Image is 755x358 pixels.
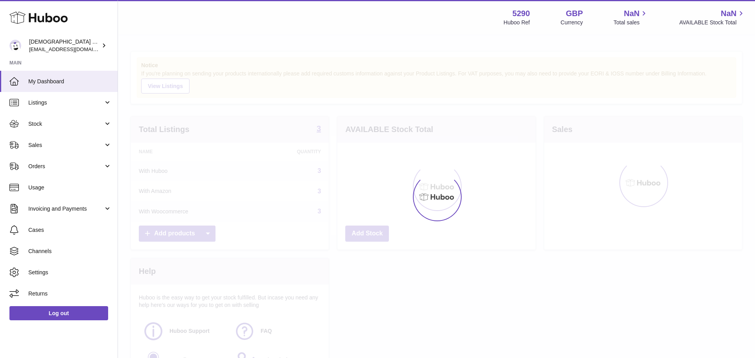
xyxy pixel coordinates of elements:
[679,19,746,26] span: AVAILABLE Stock Total
[29,38,100,53] div: [DEMOGRAPHIC_DATA] Charity
[613,8,648,26] a: NaN Total sales
[9,40,21,51] img: info@muslimcharity.org.uk
[504,19,530,26] div: Huboo Ref
[28,141,103,149] span: Sales
[28,226,112,234] span: Cases
[9,306,108,320] a: Log out
[28,163,103,170] span: Orders
[28,184,112,191] span: Usage
[624,8,639,19] span: NaN
[512,8,530,19] strong: 5290
[613,19,648,26] span: Total sales
[28,120,103,128] span: Stock
[28,248,112,255] span: Channels
[29,46,116,52] span: [EMAIL_ADDRESS][DOMAIN_NAME]
[28,99,103,106] span: Listings
[721,8,737,19] span: NaN
[561,19,583,26] div: Currency
[566,8,583,19] strong: GBP
[28,290,112,297] span: Returns
[679,8,746,26] a: NaN AVAILABLE Stock Total
[28,269,112,276] span: Settings
[28,205,103,213] span: Invoicing and Payments
[28,78,112,85] span: My Dashboard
